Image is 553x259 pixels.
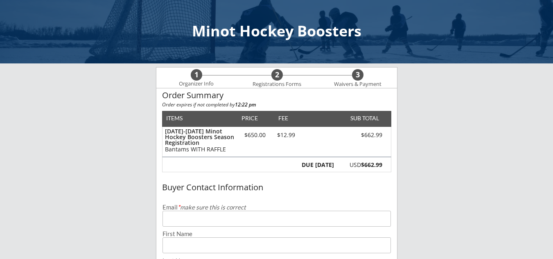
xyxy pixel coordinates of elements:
div: $12.99 [273,132,300,138]
div: Minot Hockey Boosters [8,24,545,38]
div: SUB TOTAL [347,115,379,121]
div: Buyer Contact Information [162,183,391,192]
div: DUE [DATE] [300,162,334,168]
div: Email [163,204,391,210]
div: 2 [271,70,283,79]
div: 1 [191,70,202,79]
div: Registrations Forms [249,81,305,88]
div: Order Summary [162,91,391,100]
strong: 12:22 pm [235,101,256,108]
div: 3 [352,70,363,79]
div: $650.00 [238,132,273,138]
div: Bantams WITH RAFFLE [165,146,234,152]
div: Waivers & Payment [330,81,386,88]
div: [DATE]-[DATE] Minot Hockey Boosters Season Registration [165,128,234,146]
div: Organizer Info [174,81,219,87]
div: $662.99 [336,132,382,138]
div: PRICE [238,115,262,121]
div: USD [339,162,382,168]
div: First Name [163,231,391,237]
div: FEE [273,115,294,121]
div: ITEMS [166,115,195,121]
em: make sure this is correct [178,203,246,211]
div: Order expires if not completed by [162,102,391,107]
strong: $662.99 [361,161,382,169]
